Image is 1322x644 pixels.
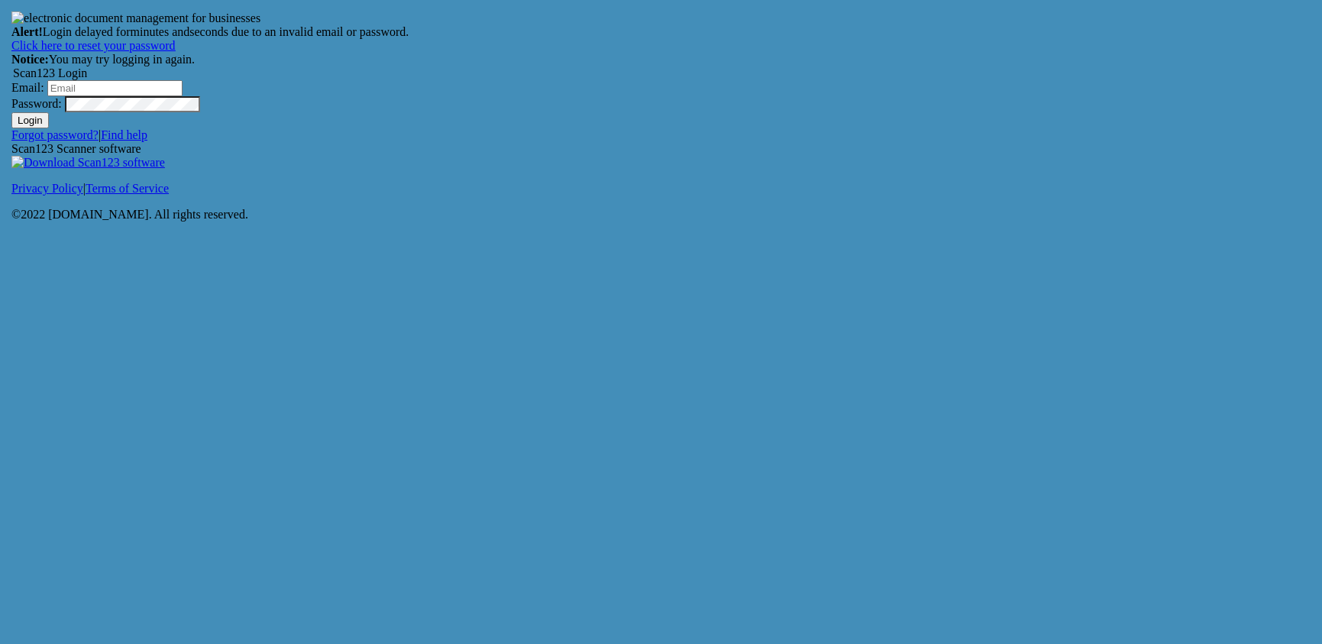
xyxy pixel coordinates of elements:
[11,25,43,38] strong: Alert!
[11,66,1311,80] legend: Scan123 Login
[11,97,62,110] label: Password:
[11,208,1311,222] p: ©2022 [DOMAIN_NAME]. All rights reserved.
[11,53,49,66] strong: Notice:
[86,182,169,195] a: Terms of Service
[11,53,1311,66] div: You may try logging in again.
[11,128,99,141] a: Forgot password?
[11,128,1311,142] div: |
[11,25,1311,53] div: Login delayed for minutes and seconds due to an invalid email or password.
[11,112,49,128] button: Login
[11,182,83,195] a: Privacy Policy
[11,39,176,52] a: Click here to reset your password
[47,80,183,96] input: Email
[11,11,260,25] img: electronic document management for businesses
[11,142,1311,170] div: Scan123 Scanner software
[11,182,1311,196] p: |
[11,81,44,94] label: Email:
[101,128,147,141] a: Find help
[11,156,165,170] img: Download Scan123 software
